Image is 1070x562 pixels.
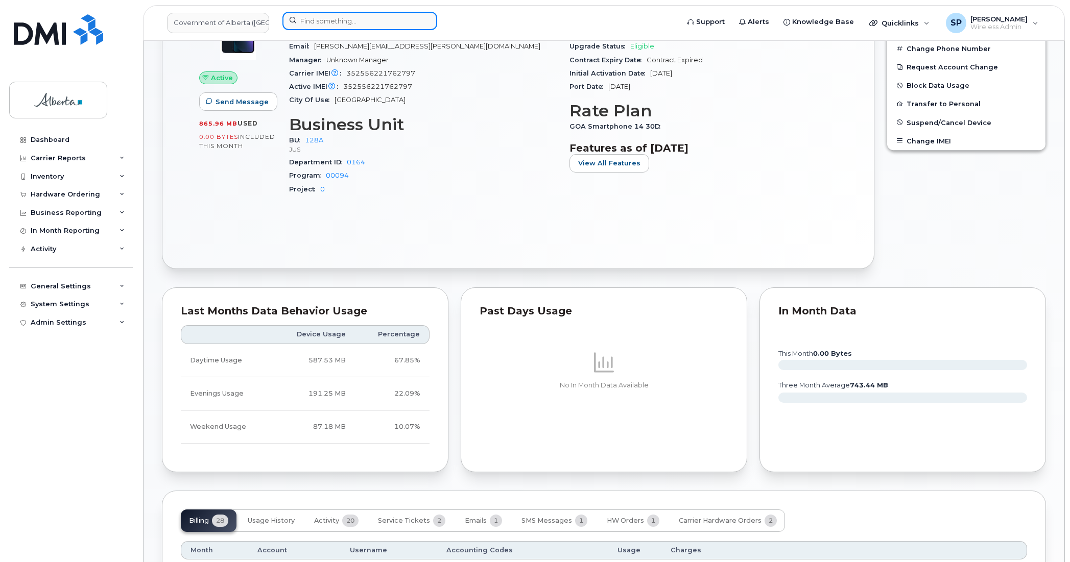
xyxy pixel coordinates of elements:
button: Suspend/Cancel Device [887,113,1045,132]
span: [PERSON_NAME][EMAIL_ADDRESS][PERSON_NAME][DOMAIN_NAME] [314,42,540,50]
button: Block Data Usage [887,76,1045,94]
span: GOA Smartphone 14 30D [569,123,665,130]
span: Active IMEI [289,83,343,90]
button: Request Account Change [887,58,1045,76]
span: [DATE] [650,69,672,77]
span: Activity [314,517,339,525]
tr: Friday from 6:00pm to Monday 8:00am [181,410,430,444]
span: Wireless Admin [970,23,1028,31]
span: Email [289,42,314,50]
a: Support [680,12,732,32]
a: Government of Alberta (GOA) [167,13,269,33]
span: 1 [647,515,659,527]
tr: Weekdays from 6:00pm to 8:00am [181,377,430,410]
span: View All Features [578,158,640,168]
span: Eligible [630,42,654,50]
td: 67.85% [355,344,430,377]
td: 191.25 MB [272,377,355,410]
span: 0.00 Bytes [199,133,238,140]
p: No In Month Data Available [480,381,728,390]
text: three month average [778,381,888,389]
span: 352556221762797 [346,69,415,77]
span: Carrier IMEI [289,69,346,77]
span: Send Message [216,97,269,107]
a: Alerts [732,12,776,32]
span: Initial Activation Date [569,69,650,77]
span: Alerts [748,17,769,27]
td: 587.53 MB [272,344,355,377]
span: Emails [465,517,487,525]
span: SMS Messages [521,517,572,525]
span: Knowledge Base [792,17,854,27]
span: Support [696,17,725,27]
h3: Features as of [DATE] [569,142,838,154]
span: included this month [199,133,275,150]
th: Usage [608,541,661,559]
span: 2 [433,515,445,527]
span: BU [289,136,305,144]
span: Unknown Manager [326,56,389,64]
span: 1 [575,515,587,527]
tspan: 743.44 MB [850,381,888,389]
tspan: 0.00 Bytes [813,350,852,357]
span: Usage History [248,517,295,525]
td: 22.09% [355,377,430,410]
h3: Business Unit [289,115,557,134]
span: 2 [765,515,777,527]
td: 87.18 MB [272,410,355,444]
a: 0 [320,185,325,193]
span: 1 [490,515,502,527]
span: 20 [342,515,359,527]
span: 865.96 MB [199,120,237,127]
button: Transfer to Personal [887,94,1045,113]
a: 0164 [347,158,365,166]
button: Change IMEI [887,132,1045,150]
p: JUS [289,145,557,154]
span: Service Tickets [378,517,430,525]
span: 352556221762797 [343,83,412,90]
th: Username [341,541,437,559]
span: Carrier Hardware Orders [679,517,762,525]
span: Suspend/Cancel Device [907,118,991,126]
span: Contract Expiry Date [569,56,647,64]
span: SP [950,17,962,29]
div: Quicklinks [862,13,937,33]
a: 128A [305,136,323,144]
th: Account [248,541,341,559]
span: Program [289,172,326,179]
th: Device Usage [272,325,355,344]
span: Department ID [289,158,347,166]
th: Charges [661,541,724,559]
span: Quicklinks [882,19,919,27]
span: Contract Expired [647,56,703,64]
button: Send Message [199,92,277,111]
button: Change Phone Number [887,39,1045,58]
button: View All Features [569,154,649,173]
td: Daytime Usage [181,344,272,377]
th: Accounting Codes [437,541,608,559]
div: Susannah Parlee [939,13,1045,33]
td: Evenings Usage [181,377,272,410]
span: Upgrade Status [569,42,630,50]
th: Percentage [355,325,430,344]
span: Active [211,73,233,83]
span: [PERSON_NAME] [970,15,1028,23]
span: City Of Use [289,96,335,104]
span: used [237,119,258,127]
span: Manager [289,56,326,64]
span: HW Orders [607,517,644,525]
td: Weekend Usage [181,410,272,444]
span: Port Date [569,83,608,90]
td: 10.07% [355,410,430,444]
h3: Rate Plan [569,102,838,120]
div: Past Days Usage [480,306,728,316]
span: [GEOGRAPHIC_DATA] [335,96,406,104]
th: Month [181,541,248,559]
span: [DATE] [608,83,630,90]
div: Last Months Data Behavior Usage [181,306,430,316]
text: this month [778,350,852,357]
input: Find something... [282,12,437,30]
a: Knowledge Base [776,12,861,32]
a: 00094 [326,172,349,179]
div: In Month Data [778,306,1027,316]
